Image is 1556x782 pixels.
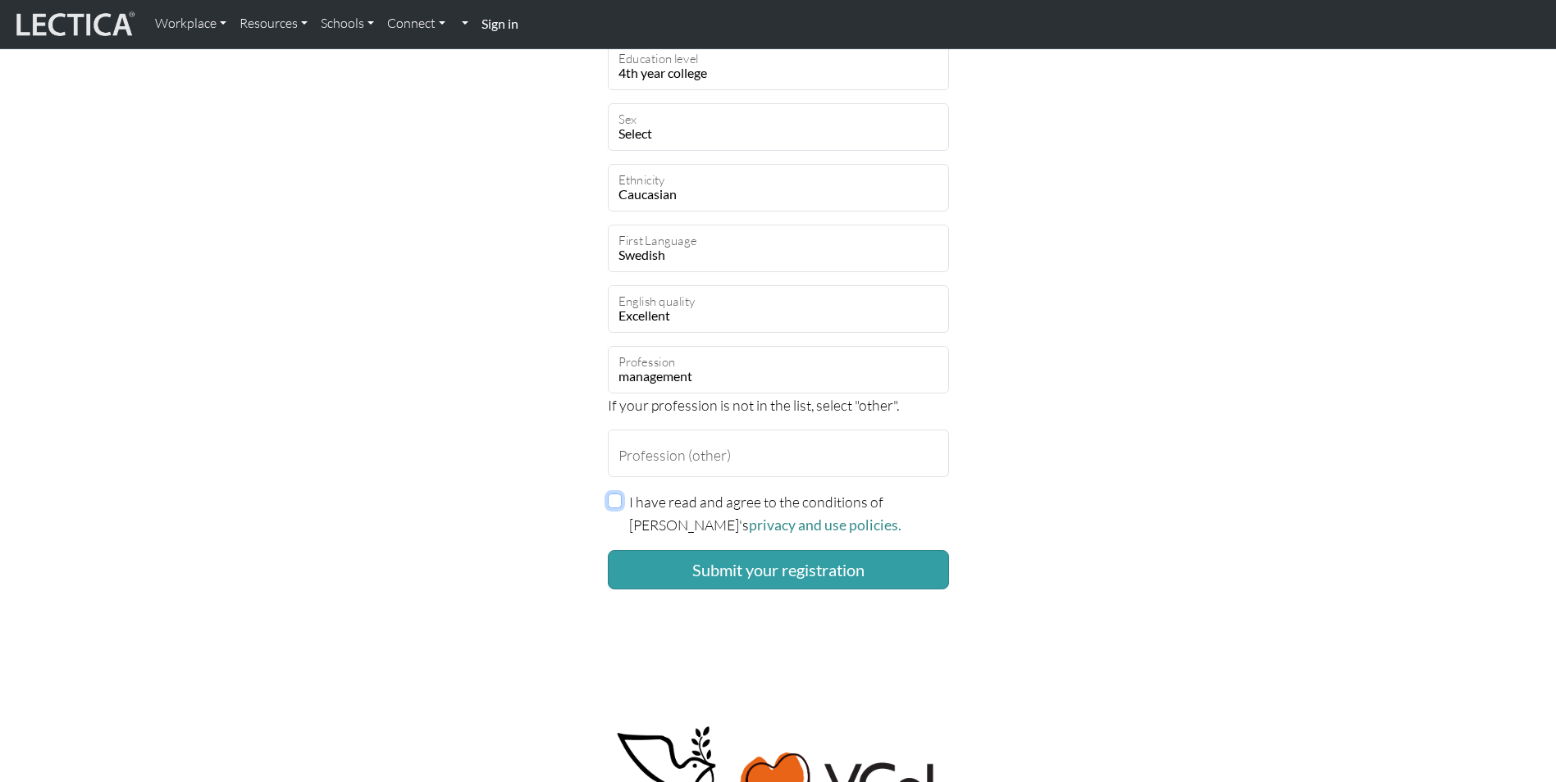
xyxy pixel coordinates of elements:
button: Submit your registration [608,550,949,589]
a: Schools [314,7,381,41]
img: lecticalive [12,9,135,40]
a: Connect [381,7,452,41]
input: Profession (other) [608,430,949,477]
label: I have read and agree to the conditions of [PERSON_NAME]'s [629,490,949,537]
a: Resources [233,7,314,41]
strong: Sign in [481,16,518,31]
a: Sign in [475,7,525,42]
a: privacy and use policies. [749,516,901,534]
span: If your profession is not in the list, select "other". [608,396,899,414]
a: Workplace [148,7,233,41]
